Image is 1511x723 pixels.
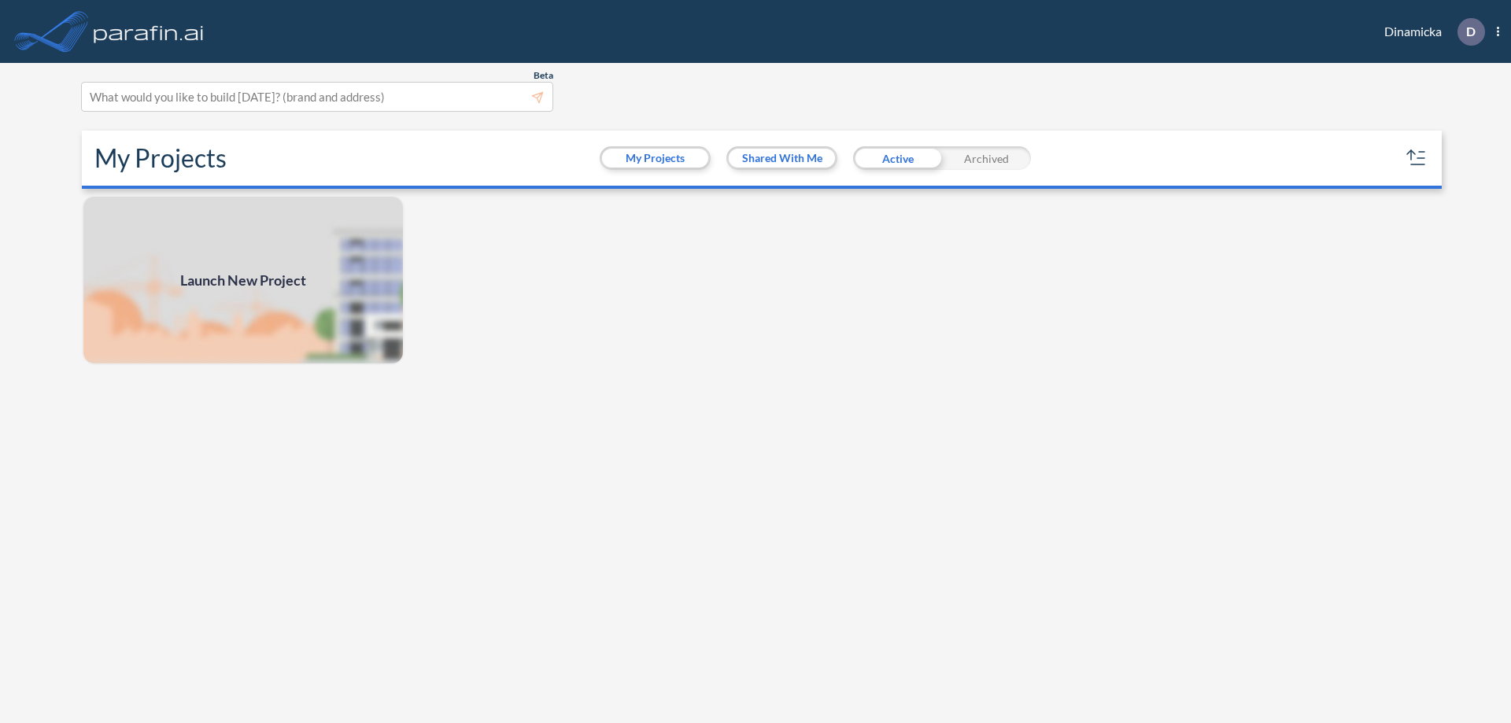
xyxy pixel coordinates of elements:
[534,69,553,82] span: Beta
[91,16,207,47] img: logo
[82,195,405,365] a: Launch New Project
[180,270,306,291] span: Launch New Project
[602,149,708,168] button: My Projects
[729,149,835,168] button: Shared With Me
[94,143,227,173] h2: My Projects
[82,195,405,365] img: add
[1404,146,1429,171] button: sort
[1466,24,1476,39] p: D
[1361,18,1499,46] div: Dinamicka
[942,146,1031,170] div: Archived
[853,146,942,170] div: Active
